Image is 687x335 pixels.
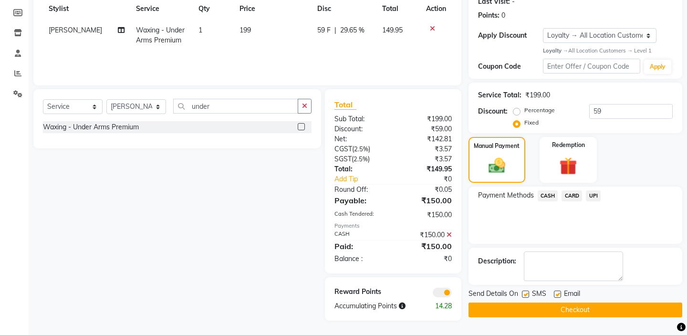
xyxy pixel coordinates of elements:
[393,154,459,164] div: ₹3.57
[327,144,393,154] div: ( )
[393,230,459,240] div: ₹150.00
[552,141,585,149] label: Redemption
[327,230,393,240] div: CASH
[644,60,671,74] button: Apply
[468,289,518,301] span: Send Details On
[334,145,352,153] span: CGST
[404,174,459,184] div: ₹0
[334,25,336,35] span: |
[393,195,459,206] div: ₹150.00
[393,114,459,124] div: ₹199.00
[393,124,459,134] div: ₹59.00
[543,47,673,55] div: All Location Customers → Level 1
[327,287,393,297] div: Reward Points
[543,47,568,54] strong: Loyalty →
[468,303,682,317] button: Checkout
[327,195,393,206] div: Payable:
[136,26,185,44] span: Waxing - Under Arms Premium
[327,301,426,311] div: Accumulating Points
[478,62,543,72] div: Coupon Code
[478,31,543,41] div: Apply Discount
[478,190,534,200] span: Payment Methods
[327,154,393,164] div: ( )
[393,241,459,252] div: ₹150.00
[354,145,368,153] span: 2.5%
[334,100,356,110] span: Total
[354,155,368,163] span: 2.5%
[327,210,393,220] div: Cash Tendered:
[340,25,364,35] span: 29.65 %
[327,164,393,174] div: Total:
[43,122,139,132] div: Waxing - Under Arms Premium
[474,142,520,150] label: Manual Payment
[483,156,510,175] img: _cash.svg
[532,289,546,301] span: SMS
[586,190,601,201] span: UPI
[198,26,202,34] span: 1
[501,10,505,21] div: 0
[317,25,331,35] span: 59 F
[327,254,393,264] div: Balance :
[334,155,352,163] span: SGST
[393,134,459,144] div: ₹142.81
[393,164,459,174] div: ₹149.95
[426,301,459,311] div: 14.28
[393,185,459,195] div: ₹0.05
[49,26,102,34] span: [PERSON_NAME]
[543,59,640,73] input: Enter Offer / Coupon Code
[478,90,521,100] div: Service Total:
[562,190,582,201] span: CARD
[382,26,403,34] span: 149.95
[327,185,393,195] div: Round Off:
[478,10,500,21] div: Points:
[393,210,459,220] div: ₹150.00
[327,174,404,184] a: Add Tip
[334,222,452,230] div: Payments
[393,144,459,154] div: ₹3.57
[554,155,583,177] img: _gift.svg
[327,134,393,144] div: Net:
[327,114,393,124] div: Sub Total:
[524,118,539,127] label: Fixed
[327,124,393,134] div: Discount:
[239,26,251,34] span: 199
[393,254,459,264] div: ₹0
[524,106,555,115] label: Percentage
[525,90,550,100] div: ₹199.00
[538,190,558,201] span: CASH
[173,99,298,114] input: Search or Scan
[564,289,580,301] span: Email
[478,256,516,266] div: Description:
[327,241,393,252] div: Paid:
[478,106,508,116] div: Discount:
